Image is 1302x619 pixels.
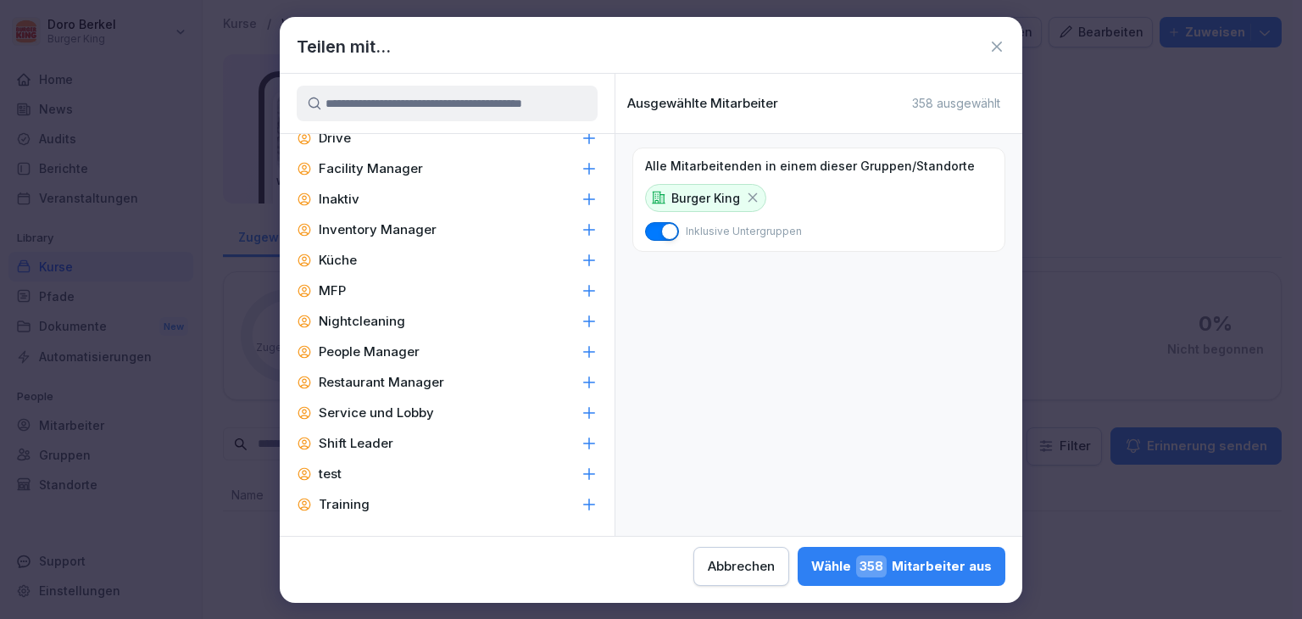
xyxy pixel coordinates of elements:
p: Inaktiv [319,191,359,208]
button: Wähle358Mitarbeiter aus [798,547,1005,586]
p: Burger King [671,189,740,207]
p: Restaurant Manager [319,374,444,391]
p: MFP [319,282,346,299]
p: Inventory Manager [319,221,437,238]
div: Abbrechen [708,557,775,576]
p: Alle Mitarbeitenden in einem dieser Gruppen/Standorte [645,159,975,174]
p: Service und Lobby [319,404,434,421]
p: Facility Manager [319,160,423,177]
p: Inklusive Untergruppen [686,224,802,239]
p: People Manager [319,343,420,360]
button: Abbrechen [693,547,789,586]
p: Küche [319,252,357,269]
h1: Teilen mit... [297,34,391,59]
p: Drive [319,130,351,147]
div: Wähle Mitarbeiter aus [811,555,992,577]
p: Shift Leader [319,435,393,452]
p: test [319,466,342,482]
span: 358 [856,555,887,577]
p: Nightcleaning [319,313,405,330]
p: Training [319,496,370,513]
p: Ausgewählte Mitarbeiter [627,96,778,111]
p: 358 ausgewählt [912,96,1000,111]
